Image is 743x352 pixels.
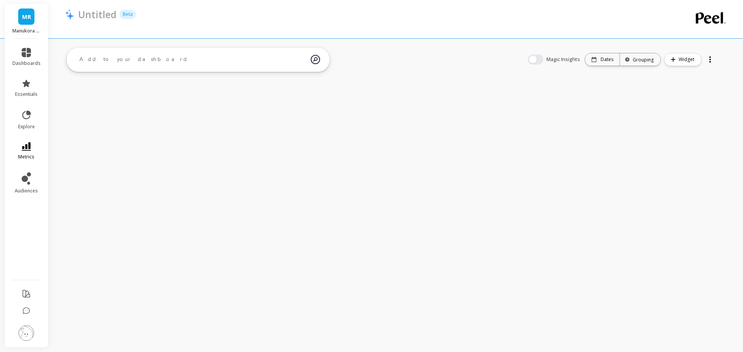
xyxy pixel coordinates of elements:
span: metrics [18,154,34,160]
div: Grouping [627,56,654,63]
button: Widget [664,53,702,66]
span: audiences [15,188,38,194]
p: Untitled [78,8,116,21]
img: header icon [65,9,74,20]
span: essentials [15,91,38,97]
span: dashboards [12,60,41,66]
span: Magic Insights [546,56,582,63]
p: Beta [120,10,136,19]
span: explore [18,124,35,130]
span: MR [22,12,31,21]
img: profile picture [19,325,34,341]
span: Widget [679,56,697,63]
p: Dates [601,56,613,63]
img: magic search icon [311,49,320,70]
p: Manukora Peel report [12,28,41,34]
